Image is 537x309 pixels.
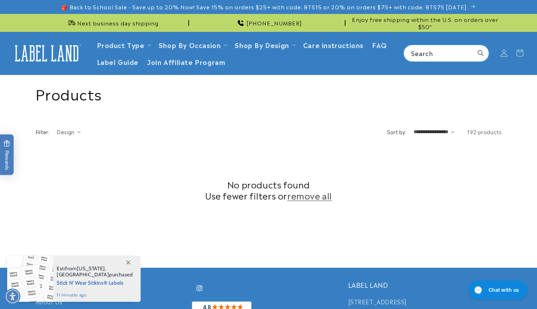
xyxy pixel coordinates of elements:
a: Label Guide [93,53,143,70]
button: Search [473,45,489,61]
a: Label Land [8,39,85,67]
h2: LABEL LAND [348,281,502,289]
span: Care instructions [303,41,363,49]
summary: Product Type [93,36,154,53]
h1: Products [36,84,502,103]
span: Design [57,128,74,135]
summary: Shop By Design [230,36,298,53]
span: Label Guide [97,57,139,66]
a: FAQ [368,36,391,53]
span: FAQ [372,41,387,49]
summary: Shop By Occasion [154,36,231,53]
span: [US_STATE] [77,265,105,272]
span: Stick N' Wear Stikins® Labels [57,278,133,287]
div: Announcement [348,14,502,32]
div: Announcement [36,14,189,32]
h2: Filter: [36,128,50,136]
span: [PHONE_NUMBER] [246,19,302,27]
a: Product Type [97,40,145,50]
a: Care instructions [299,36,368,53]
h2: No products found Use fewer filters or [36,179,502,201]
span: from , purchased [57,266,133,278]
div: Accessibility Menu [5,289,20,304]
span: 11 minutes ago [57,292,133,298]
span: 192 products [467,128,501,135]
img: Label Land [11,42,83,64]
span: 🎒 Back to School Sale - Save up to 20% Now! Save 15% on orders $25+ with code: BTS15 or 20% on or... [61,3,468,10]
label: Sort by: [387,128,406,135]
span: Esti [57,265,65,272]
a: Join Affiliate Program [143,53,230,70]
a: About Us [36,296,63,309]
div: Announcement [192,14,345,32]
span: Rewards [4,140,10,170]
a: remove all [287,190,332,201]
summary: Design (0 selected) [57,128,81,136]
span: Join Affiliate Program [147,57,225,66]
a: Shop By Design [235,40,289,50]
span: Next business day shipping [77,19,159,27]
iframe: Gorgias live chat messenger [465,278,530,302]
span: Enjoy free shipping within the U.S. on orders over $50* [348,16,502,30]
span: Shop By Occasion [159,41,221,49]
span: [GEOGRAPHIC_DATA] [57,271,109,278]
